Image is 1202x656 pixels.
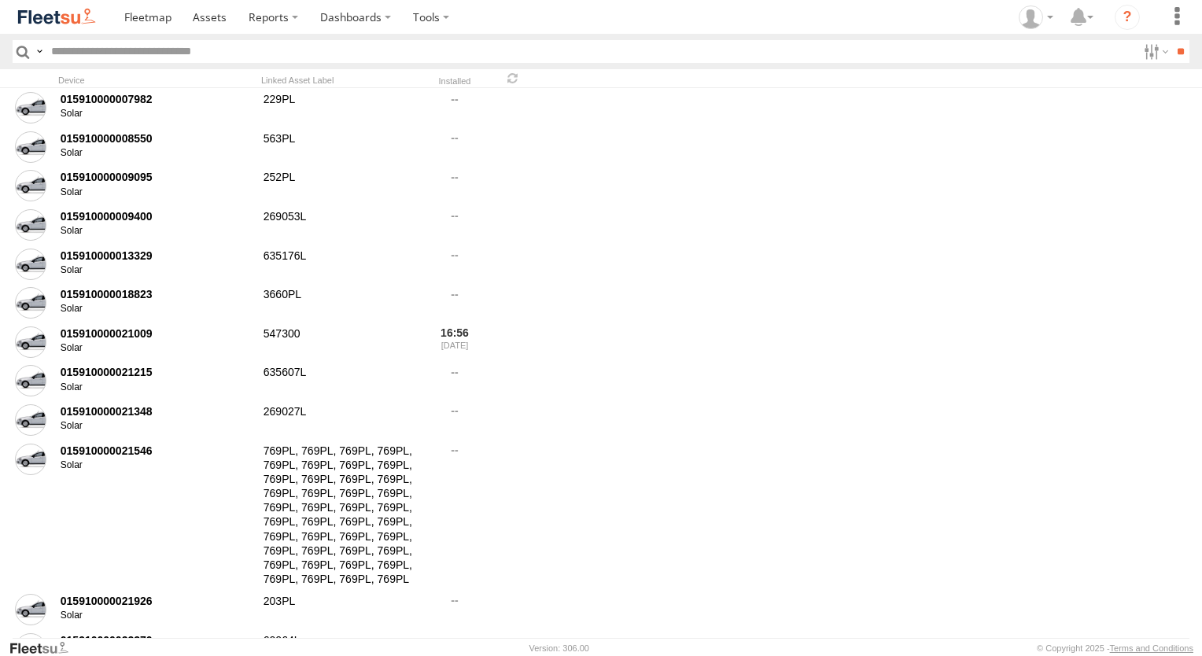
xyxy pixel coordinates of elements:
div: Solar [61,420,253,433]
div: Solar [61,108,253,120]
img: fleetsu-logo-horizontal.svg [16,6,98,28]
div: 015910000009095 [61,170,253,184]
div: Solar [61,147,253,160]
div: 269027L [261,402,418,438]
div: 015910000021546 [61,444,253,458]
label: Search Filter Options [1137,40,1171,63]
div: Solar [61,186,253,199]
label: Search Query [33,40,46,63]
div: 203PL [261,592,418,628]
div: 635607L [261,363,418,400]
div: 229PL [261,90,418,126]
div: 3660PL [261,285,418,321]
div: Device [58,75,255,86]
div: 635176L [261,246,418,282]
div: 015910000021009 [61,326,253,341]
div: 015910000021348 [61,404,253,418]
div: Solar [61,264,253,277]
div: 015910000021215 [61,365,253,379]
div: 015910000008550 [61,131,253,146]
a: Terms and Conditions [1110,643,1193,653]
div: Solar [61,381,253,394]
div: 563PL [261,129,418,165]
div: 015910000018823 [61,287,253,301]
div: Version: 306.00 [529,643,589,653]
i: ? [1115,5,1140,30]
div: 269053L [261,207,418,243]
span: Refresh [503,71,522,86]
div: Solar [61,610,253,622]
div: Installed [425,78,485,86]
div: 547300 [261,324,418,360]
div: 015910000009400 [61,209,253,223]
div: 015910000022270 [61,633,253,647]
div: Solar [61,303,253,315]
a: Visit our Website [9,640,81,656]
div: Solar [61,459,253,472]
div: Solar [61,225,253,238]
div: Solar [61,342,253,355]
div: 015910000021926 [61,594,253,608]
div: 015910000013329 [61,249,253,263]
div: 16:56 [DATE] [425,324,485,360]
div: Linked Asset Label [261,75,418,86]
div: 015910000007982 [61,92,253,106]
div: 252PL [261,168,418,205]
div: 769PL, 769PL, 769PL, 769PL, 769PL, 769PL, 769PL, 769PL, 769PL, 769PL, 769PL, 769PL, 769PL, 769PL,... [261,441,418,588]
div: © Copyright 2025 - [1037,643,1193,653]
div: Taylor Hager [1013,6,1059,29]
